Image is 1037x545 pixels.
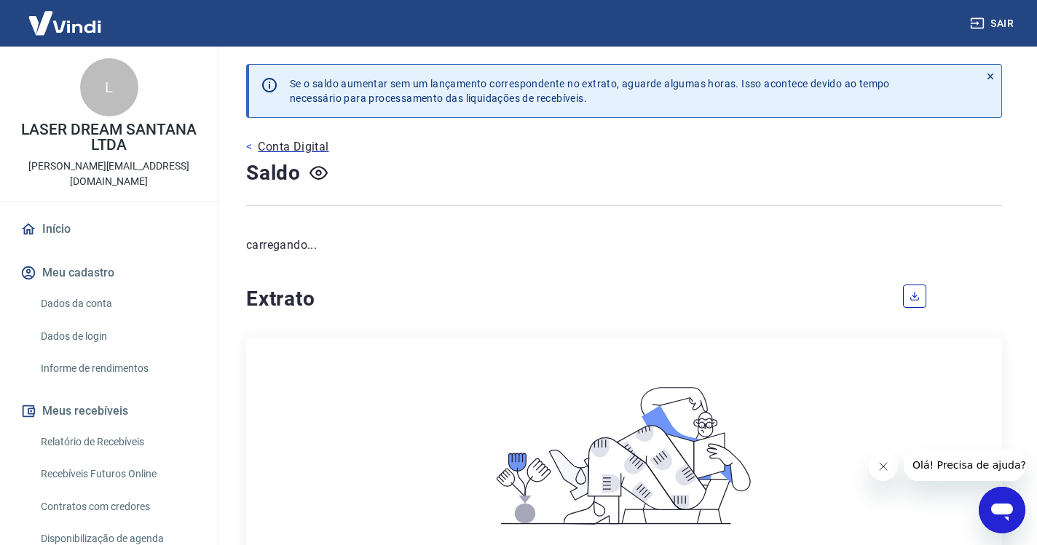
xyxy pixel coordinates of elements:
[246,236,1002,254] p: carregando...
[12,122,206,153] p: LASER DREAM SANTANA LTDA
[246,138,252,156] p: <
[246,159,301,188] h4: Saldo
[979,487,1025,533] iframe: Botão para abrir a janela de mensagens
[290,76,890,106] p: Se o saldo aumentar sem um lançamento correspondente no extrato, aguarde algumas horas. Isso acon...
[35,492,200,522] a: Contratos com credores
[80,58,138,116] div: L
[35,289,200,319] a: Dados da conta
[258,138,328,156] p: Conta Digital
[17,257,200,289] button: Meu cadastro
[17,1,112,45] img: Vindi
[17,213,200,245] a: Início
[904,449,1025,481] iframe: Mensagem da empresa
[967,10,1020,37] button: Sair
[17,395,200,427] button: Meus recebíveis
[246,285,886,314] h4: Extrato
[12,159,206,189] p: [PERSON_NAME][EMAIL_ADDRESS][DOMAIN_NAME]
[35,354,200,383] a: Informe de rendimentos
[35,322,200,351] a: Dados de login
[35,427,200,457] a: Relatório de Recebíveis
[9,10,122,22] span: Olá! Precisa de ajuda?
[35,459,200,489] a: Recebíveis Futuros Online
[869,452,898,481] iframe: Fechar mensagem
